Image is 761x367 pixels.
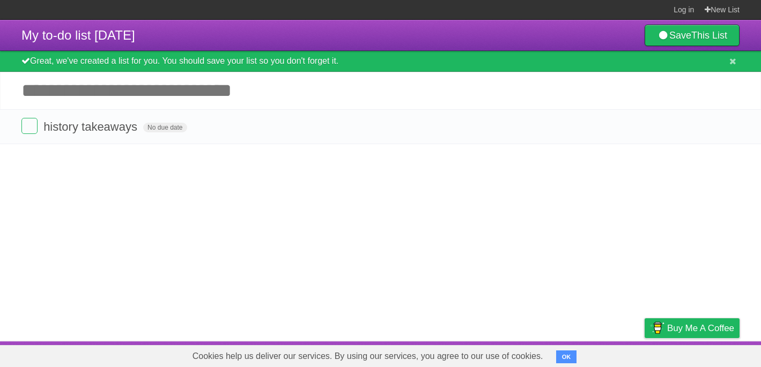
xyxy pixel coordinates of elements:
[672,344,740,364] a: Suggest a feature
[691,30,727,41] b: This List
[21,118,38,134] label: Done
[21,28,135,42] span: My to-do list [DATE]
[631,344,659,364] a: Privacy
[645,318,740,338] a: Buy me a coffee
[645,25,740,46] a: SaveThis List
[537,344,581,364] a: Developers
[502,344,524,364] a: About
[594,344,618,364] a: Terms
[667,319,734,338] span: Buy me a coffee
[556,350,577,363] button: OK
[43,120,140,133] span: history takeaways
[650,319,664,337] img: Buy me a coffee
[182,346,554,367] span: Cookies help us deliver our services. By using our services, you agree to our use of cookies.
[143,123,187,132] span: No due date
